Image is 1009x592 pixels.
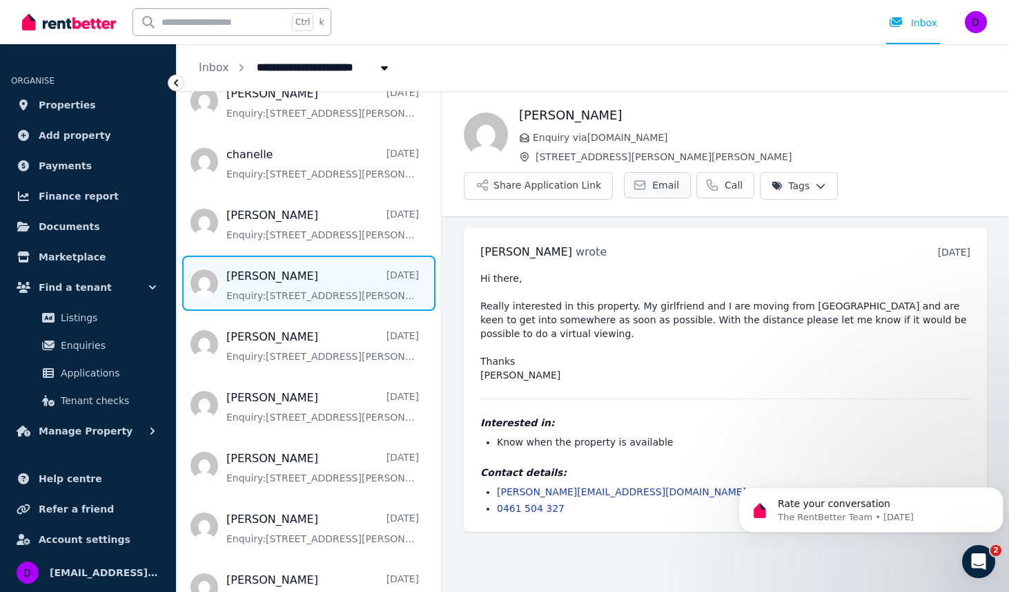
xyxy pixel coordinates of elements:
[17,387,159,414] a: Tenant checks
[11,76,55,86] span: ORGANISE
[652,178,679,192] span: Email
[733,458,1009,555] iframe: Intercom notifications message
[17,332,159,359] a: Enquiries
[497,435,970,449] li: Know when the property is available
[480,466,970,479] h4: Contact details:
[624,172,691,198] a: Email
[61,392,154,409] span: Tenant checks
[11,274,165,301] button: Find a tenant
[39,423,133,439] span: Manage Property
[576,245,607,258] span: wrote
[226,511,419,546] a: [PERSON_NAME][DATE]Enquiry:[STREET_ADDRESS][PERSON_NAME][PERSON_NAME].
[519,106,987,125] h1: [PERSON_NAME]
[962,545,995,578] iframe: Intercom live chat
[22,12,116,32] img: RentBetter
[39,218,100,235] span: Documents
[226,207,419,242] a: [PERSON_NAME][DATE]Enquiry:[STREET_ADDRESS][PERSON_NAME][PERSON_NAME].
[292,13,313,31] span: Ctrl
[772,179,810,193] span: Tags
[39,127,111,144] span: Add property
[11,152,165,180] a: Payments
[696,172,754,198] a: Call
[11,526,165,553] a: Account settings
[39,531,130,548] span: Account settings
[226,390,419,424] a: [PERSON_NAME][DATE]Enquiry:[STREET_ADDRESS][PERSON_NAME][PERSON_NAME].
[11,465,165,493] a: Help centre
[938,247,970,258] time: [DATE]
[480,271,970,382] pre: Hi there, Really interested in this property. My girlfriend and I are moving from [GEOGRAPHIC_DAT...
[17,562,39,584] img: dhillonhomeswa@gmail.com
[50,564,159,581] span: [EMAIL_ADDRESS][DOMAIN_NAME]
[39,188,119,204] span: Finance report
[725,178,743,192] span: Call
[11,91,165,119] a: Properties
[226,86,419,120] a: [PERSON_NAME][DATE]Enquiry:[STREET_ADDRESS][PERSON_NAME][PERSON_NAME].
[39,157,92,174] span: Payments
[39,97,96,113] span: Properties
[480,416,970,430] h4: Interested in:
[39,279,112,296] span: Find a tenant
[17,304,159,332] a: Listings
[480,245,572,258] span: [PERSON_NAME]
[39,501,114,517] span: Refer a friend
[226,268,419,303] a: [PERSON_NAME][DATE]Enquiry:[STREET_ADDRESS][PERSON_NAME][PERSON_NAME].
[990,545,1001,556] span: 2
[464,172,613,200] button: Share Application Link
[39,470,102,487] span: Help centre
[11,213,165,240] a: Documents
[39,249,106,265] span: Marketplace
[319,17,324,28] span: k
[889,16,937,30] div: Inbox
[533,131,987,144] span: Enquiry via [DOMAIN_NAME]
[17,359,159,387] a: Applications
[11,417,165,445] button: Manage Property
[536,150,987,164] span: [STREET_ADDRESS][PERSON_NAME][PERSON_NAME]
[199,61,229,74] a: Inbox
[464,113,508,157] img: Geoff Flambert
[11,182,165,210] a: Finance report
[760,172,838,200] button: Tags
[11,243,165,271] a: Marketplace
[11,495,165,523] a: Refer a friend
[177,44,413,91] nav: Breadcrumb
[11,122,165,149] a: Add property
[226,146,419,181] a: chanelle[DATE]Enquiry:[STREET_ADDRESS][PERSON_NAME][PERSON_NAME].
[497,503,565,514] a: 0461 504 327
[226,329,419,363] a: [PERSON_NAME][DATE]Enquiry:[STREET_ADDRESS][PERSON_NAME][PERSON_NAME].
[61,337,154,354] span: Enquiries
[61,309,154,326] span: Listings
[497,486,746,497] a: [PERSON_NAME][EMAIL_ADDRESS][DOMAIN_NAME]
[61,365,154,381] span: Applications
[965,11,987,33] img: dhillonhomeswa@gmail.com
[226,450,419,485] a: [PERSON_NAME][DATE]Enquiry:[STREET_ADDRESS][PERSON_NAME][PERSON_NAME].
